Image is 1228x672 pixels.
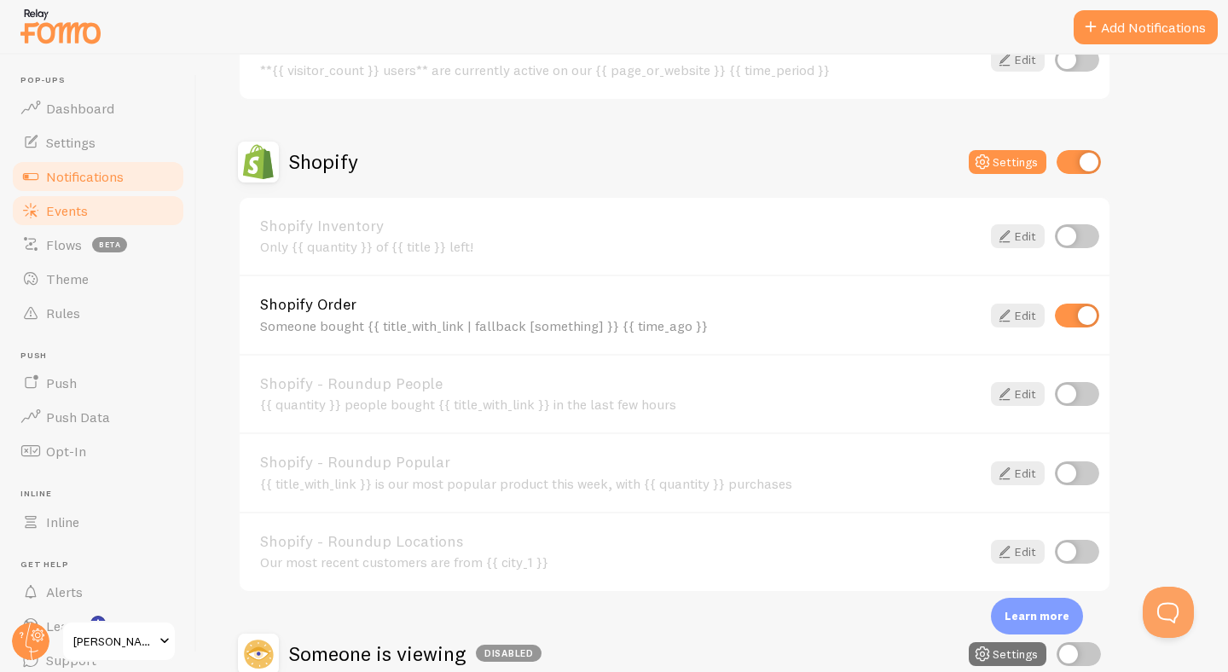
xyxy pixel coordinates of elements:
[991,598,1083,634] div: Learn more
[46,374,77,391] span: Push
[969,150,1046,174] button: Settings
[260,534,981,549] a: Shopify - Roundup Locations
[1143,587,1194,638] iframe: Help Scout Beacon - Open
[238,142,279,182] img: Shopify
[46,270,89,287] span: Theme
[260,62,981,78] div: **{{ visitor_count }} users** are currently active on our {{ page_or_website }} {{ time_period }}
[46,408,110,426] span: Push Data
[18,4,103,48] img: fomo-relay-logo-orange.svg
[46,617,81,634] span: Learn
[991,224,1045,248] a: Edit
[73,631,154,652] span: [PERSON_NAME] Bouquets
[10,505,186,539] a: Inline
[1005,608,1069,624] p: Learn more
[991,461,1045,485] a: Edit
[991,304,1045,327] a: Edit
[969,642,1046,666] button: Settings
[991,540,1045,564] a: Edit
[476,645,542,662] div: Disabled
[260,455,981,470] a: Shopify - Roundup Popular
[10,159,186,194] a: Notifications
[20,75,186,86] span: Pop-ups
[260,397,981,412] div: {{ quantity }} people bought {{ title_with_link }} in the last few hours
[46,513,79,530] span: Inline
[10,194,186,228] a: Events
[46,443,86,460] span: Opt-In
[20,350,186,362] span: Push
[260,554,981,570] div: Our most recent customers are from {{ city_1 }}
[260,318,981,333] div: Someone bought {{ title_with_link | fallback [something] }} {{ time_ago }}
[92,237,127,252] span: beta
[991,48,1045,72] a: Edit
[260,42,981,57] a: Active visitors
[10,400,186,434] a: Push Data
[289,640,542,667] h2: Someone is viewing
[46,202,88,219] span: Events
[260,239,981,254] div: Only {{ quantity }} of {{ title }} left!
[46,236,82,253] span: Flows
[10,125,186,159] a: Settings
[61,621,177,662] a: [PERSON_NAME] Bouquets
[260,297,981,312] a: Shopify Order
[991,382,1045,406] a: Edit
[10,609,186,643] a: Learn
[260,476,981,491] div: {{ title_with_link }} is our most popular product this week, with {{ quantity }} purchases
[10,366,186,400] a: Push
[260,218,981,234] a: Shopify Inventory
[46,134,96,151] span: Settings
[10,434,186,468] a: Opt-In
[46,304,80,322] span: Rules
[46,100,114,117] span: Dashboard
[289,148,358,175] h2: Shopify
[10,575,186,609] a: Alerts
[90,616,106,631] svg: <p>Watch New Feature Tutorials!</p>
[10,91,186,125] a: Dashboard
[10,228,186,262] a: Flows beta
[20,489,186,500] span: Inline
[20,559,186,571] span: Get Help
[46,583,83,600] span: Alerts
[260,376,981,391] a: Shopify - Roundup People
[10,262,186,296] a: Theme
[10,296,186,330] a: Rules
[46,168,124,185] span: Notifications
